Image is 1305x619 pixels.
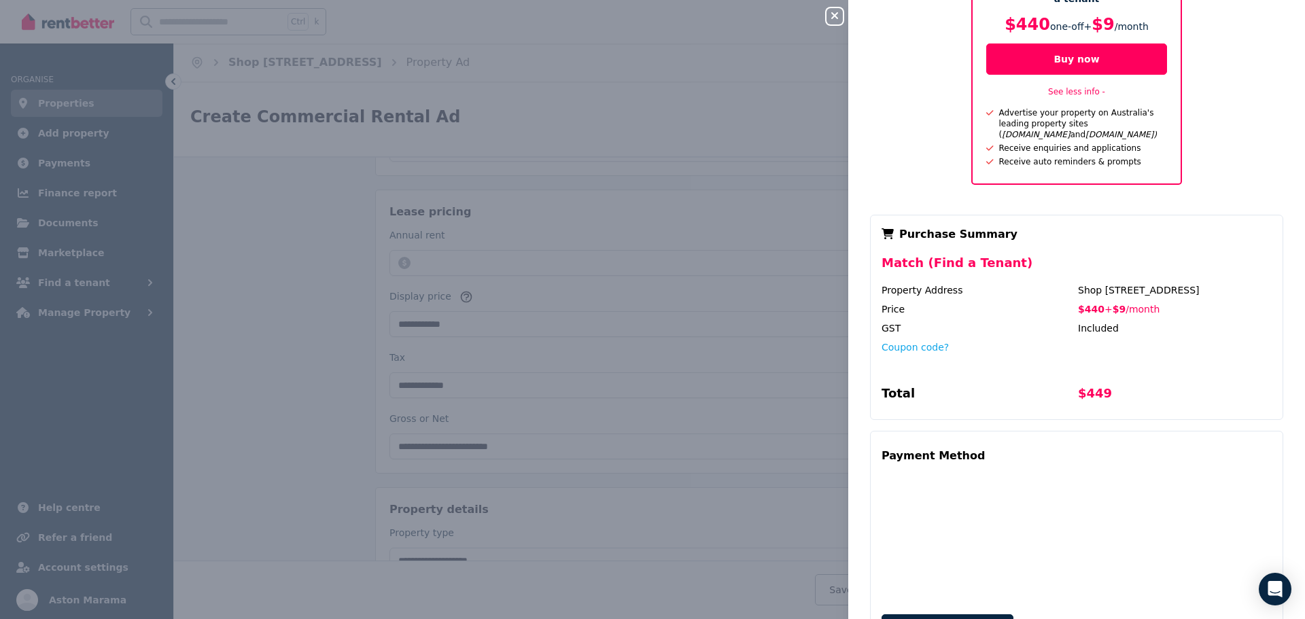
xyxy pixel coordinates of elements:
[882,442,985,470] div: Payment Method
[1002,130,1070,139] i: [DOMAIN_NAME]
[882,226,1272,243] div: Purchase Summary
[994,107,1168,140] div: Advertise your property on Australia's leading property sites ( and
[1092,15,1114,34] span: $9
[1085,130,1157,139] i: [DOMAIN_NAME])
[1048,87,1105,96] a: See less info -
[882,283,1075,297] div: Property Address
[882,253,1272,283] div: Match (Find a Tenant)
[882,302,1075,316] div: Price
[1078,384,1272,408] div: $449
[1126,304,1160,315] span: / month
[1050,21,1084,32] span: one-off
[1005,15,1050,34] span: $440
[1259,573,1291,605] div: Open Intercom Messenger
[1084,21,1092,32] span: +
[1115,21,1149,32] span: / month
[1078,304,1104,315] span: $440
[994,143,1141,154] div: Receive enquiries and applications
[882,340,949,354] button: Coupon code?
[1078,321,1272,335] div: Included
[994,156,1141,167] div: Receive auto reminders & prompts
[882,384,1075,408] div: Total
[986,43,1167,75] button: Buy now
[1113,304,1126,315] span: $9
[879,472,1274,601] iframe: Secure payment input frame
[1104,304,1113,315] span: +
[1078,283,1272,297] div: Shop [STREET_ADDRESS]
[882,321,1075,335] div: GST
